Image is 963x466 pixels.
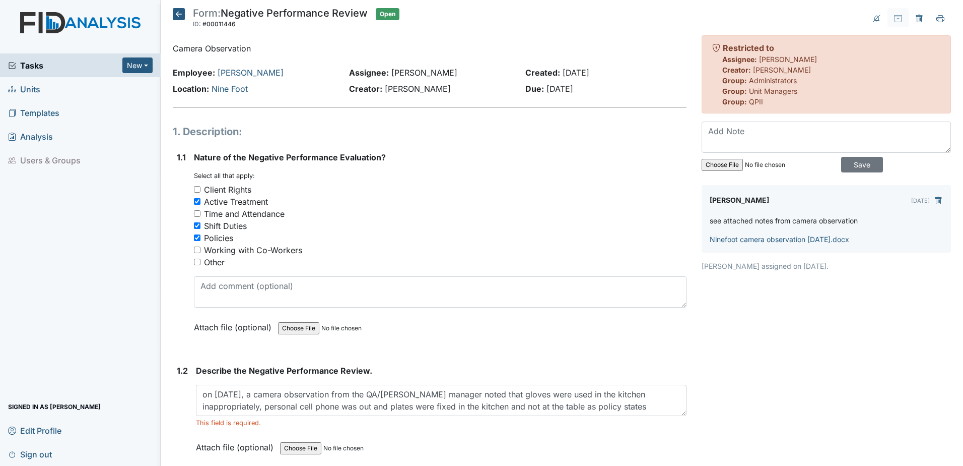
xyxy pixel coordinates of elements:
a: [PERSON_NAME] [218,68,284,78]
label: 1.1 [177,151,186,163]
strong: Created: [525,68,560,78]
strong: Group: [722,87,747,95]
p: [PERSON_NAME] assigned on [DATE]. [702,261,951,271]
strong: Location: [173,84,209,94]
input: Time and Attendance [194,210,200,217]
div: Other [204,256,225,268]
strong: Assignee: [349,68,389,78]
a: Ninefoot camera observation [DATE].docx [710,235,849,244]
div: This field is required. [196,418,686,428]
div: Negative Performance Review [193,8,368,30]
input: Working with Co-Workers [194,247,200,253]
span: [PERSON_NAME] [759,55,817,64]
span: Analysis [8,129,53,144]
span: Nature of the Negative Performance Evaluation? [194,152,386,162]
small: [DATE] [911,197,930,204]
input: Other [194,259,200,265]
span: Administrators [749,76,797,85]
div: Active Treatment [204,196,268,208]
strong: Group: [722,76,747,85]
span: [DATE] [563,68,589,78]
input: Save [841,157,883,172]
span: Edit Profile [8,423,61,438]
a: Tasks [8,60,122,72]
div: Policies [204,232,233,244]
a: Nine Foot [212,84,248,94]
strong: Group: [722,97,747,106]
strong: Creator: [349,84,382,94]
span: [PERSON_NAME] [391,68,457,78]
strong: Due: [525,84,544,94]
span: Signed in as [PERSON_NAME] [8,399,101,415]
input: Active Treatment [194,198,200,205]
strong: Assignee: [722,55,757,64]
strong: Creator: [722,66,751,74]
span: Describe the Negative Performance Review. [196,366,372,376]
span: #00011446 [202,20,236,28]
div: Shift Duties [204,220,247,232]
span: Unit Managers [749,87,797,95]
p: Camera Observation [173,42,686,54]
label: 1.2 [177,365,188,377]
label: Attach file (optional) [196,436,278,453]
span: ID: [193,20,201,28]
div: Time and Attendance [204,208,285,220]
label: [PERSON_NAME] [710,193,769,207]
h1: 1. Description: [173,124,686,139]
span: [DATE] [546,84,573,94]
span: Sign out [8,446,52,462]
span: Units [8,81,40,97]
div: Working with Co-Workers [204,244,302,256]
span: Templates [8,105,59,121]
p: see attached notes from camera observation [710,215,858,226]
span: Open [376,8,399,20]
div: Client Rights [204,184,251,196]
input: Shift Duties [194,222,200,229]
strong: Employee: [173,68,215,78]
small: Select all that apply: [194,172,255,180]
span: [PERSON_NAME] [753,66,811,74]
label: Attach file (optional) [194,316,276,333]
button: New [122,57,153,73]
span: QPII [749,97,763,106]
input: Policies [194,235,200,241]
span: [PERSON_NAME] [385,84,451,94]
span: Form: [193,7,221,19]
input: Client Rights [194,186,200,193]
strong: Restricted to [723,43,774,53]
